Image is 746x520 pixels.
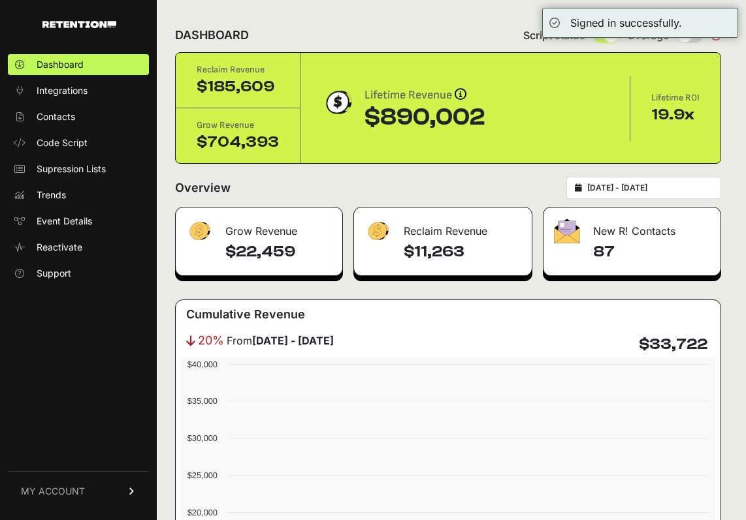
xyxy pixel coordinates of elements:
[37,241,82,254] span: Reactivate
[8,263,149,284] a: Support
[365,104,485,130] div: $890,002
[198,331,224,350] span: 20%
[404,241,522,262] h4: $11,263
[37,162,106,176] span: Supression Lists
[227,333,334,348] span: From
[197,76,279,97] div: $185,609
[639,334,707,355] h4: $33,722
[37,267,71,280] span: Support
[37,110,75,123] span: Contacts
[197,63,279,76] div: Reclaim Revenue
[37,189,66,202] span: Trends
[37,215,92,228] span: Event Details
[651,104,700,125] div: 19.9x
[321,86,354,119] img: dollar-coin-05c43ed7efb7bc0c12610022525b4bbbb207c7efeef5aecc26f025e68dcafac9.png
[554,219,580,243] img: fa-envelope-19ae18322b30453b285274b1b8af3d052b27d846a4fbe8435d1a52b978f639a2.png
[593,241,710,262] h4: 87
[570,15,682,31] div: Signed in successfully.
[197,119,279,132] div: Grow Revenue
[543,207,721,247] div: New R! Contacts
[8,185,149,206] a: Trends
[8,80,149,101] a: Integrations
[187,359,218,369] text: $40,000
[8,471,149,511] a: MY ACCOUNT
[37,58,84,71] span: Dashboard
[8,159,149,179] a: Supression Lists
[21,485,85,498] span: MY ACCOUNT
[8,106,149,127] a: Contacts
[186,219,212,244] img: fa-dollar-13500eef13a19c4ab2b9ed9ad552e47b0d9fc28b02b83b90ba0e00f96d6372e9.png
[354,207,532,247] div: Reclaim Revenue
[365,86,485,104] div: Lifetime Revenue
[175,26,249,44] h2: DASHBOARD
[8,132,149,153] a: Code Script
[225,241,332,262] h4: $22,459
[176,207,342,247] div: Grow Revenue
[187,433,218,443] text: $30,000
[8,237,149,258] a: Reactivate
[8,54,149,75] a: Dashboard
[197,132,279,153] div: $704,393
[252,334,334,347] strong: [DATE] - [DATE]
[523,27,585,43] span: Script status
[186,305,305,324] h3: Cumulative Revenue
[651,91,700,104] div: Lifetime ROI
[37,136,88,149] span: Code Script
[365,219,391,244] img: fa-dollar-13500eef13a19c4ab2b9ed9ad552e47b0d9fc28b02b83b90ba0e00f96d6372e9.png
[187,508,218,517] text: $20,000
[37,84,88,97] span: Integrations
[175,179,231,197] h2: Overview
[187,396,218,406] text: $35,000
[187,470,218,480] text: $25,000
[42,21,116,28] img: Retention.com
[8,211,149,232] a: Event Details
